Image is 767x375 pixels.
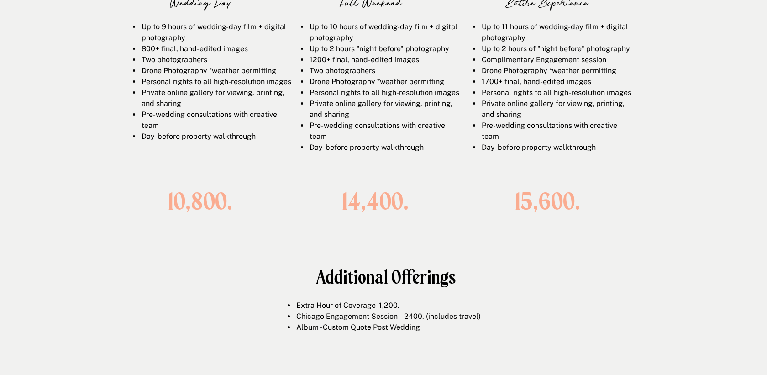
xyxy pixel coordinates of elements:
li: Personal rights to all high-resolution images [141,76,291,87]
li: Two photographers [141,54,291,65]
span: 1200+ final, hand-edited images [310,55,419,64]
li: Two photographers [309,65,459,76]
li: Pre-wedding consultations with creative team [309,120,459,142]
h1: Additional Offerings [221,267,551,288]
li: 800+ final, hand-edited images [141,43,291,54]
span: Day-before property walkthrough [142,132,256,141]
span: Chicago Engagement Session- 2400. (includes travel) [296,312,481,321]
li: Private online gallery for viewing, printing, and sharing [481,98,631,120]
li: Personal rights to all high-resolution images [481,87,631,98]
li: Up to 9 hours of wedding-day film + digital photography [141,21,291,43]
h1: 14,400. [316,189,435,214]
li: Private online gallery for viewing, printing, and sharing [309,98,459,120]
li: Pre-wedding consultations with creative team [481,120,631,142]
li: Up to 10 hours of wedding-day film + digital photography [309,21,459,43]
li: Up to 11 hours of wedding-day film + digital photography [481,21,631,43]
h1: 10,800. [141,189,259,214]
li: Drone Photography *weather permitting [309,76,459,87]
li: Drone Photography *weather permitting [141,65,291,76]
li: Day-before property walkthrough [309,142,459,153]
span: Day-before property walkthrough [482,143,596,152]
li: Up to 2 hours "night before" photography [309,43,459,54]
li: Up to 2 hours of "night before" photography [481,43,631,54]
li: Complimentary Engagement session [481,54,631,65]
span: Album - Custom Quote Post Wedding [296,323,420,332]
li: Personal rights to all high-resolution images [309,87,459,98]
li: 1700+ final, hand-edited images [481,76,631,87]
li: Private online gallery for viewing, printing, and sharing [141,87,291,109]
li: Pre-wedding consultations with creative team [141,109,291,131]
span: Extra Hour of Coverage- 1,200. [296,301,399,310]
h1: 15,600. [488,189,607,214]
span: Drone Photography *weather permitting [482,66,616,75]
